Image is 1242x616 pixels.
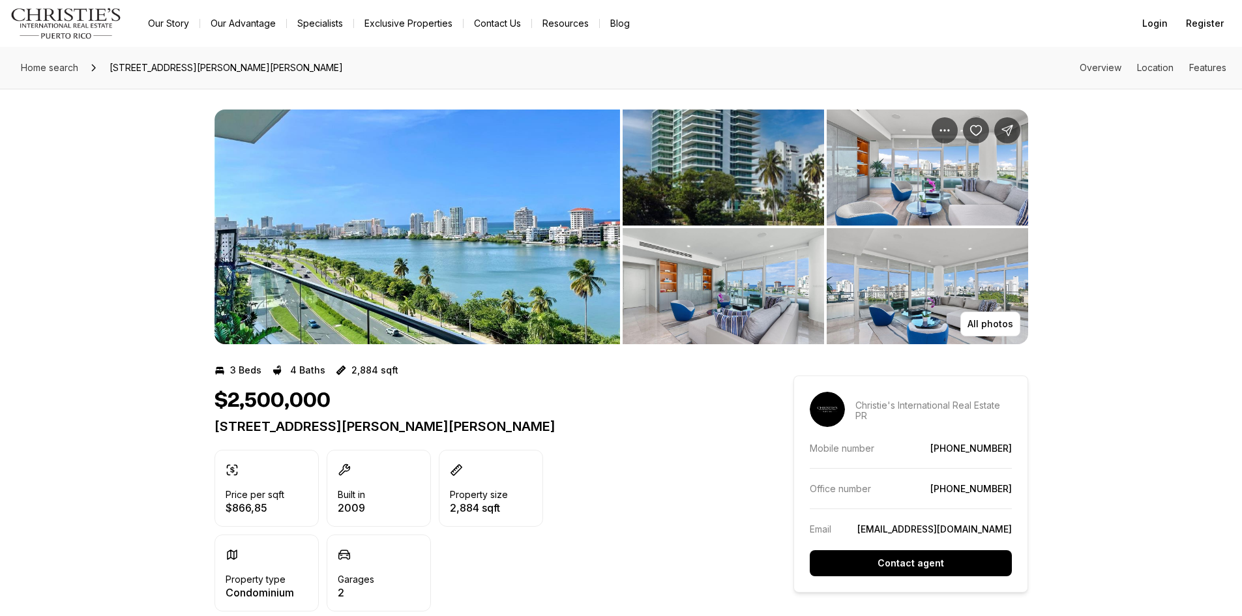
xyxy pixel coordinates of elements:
[960,312,1020,336] button: All photos
[930,483,1012,494] a: [PHONE_NUMBER]
[214,418,747,434] p: [STREET_ADDRESS][PERSON_NAME][PERSON_NAME]
[138,14,200,33] a: Our Story
[338,490,365,500] p: Built in
[857,523,1012,535] a: [EMAIL_ADDRESS][DOMAIN_NAME]
[230,365,261,375] p: 3 Beds
[810,523,831,535] p: Email
[600,14,640,33] a: Blog
[994,117,1020,143] button: Share Property: 555 Monserrate St. COSMOPOLITAN #802
[214,110,1028,344] div: Listing Photos
[963,117,989,143] button: Save Property: 555 Monserrate St. COSMOPOLITAN #802
[810,443,874,454] p: Mobile number
[450,503,508,513] p: 2,884 sqft
[214,110,620,344] button: View image gallery
[214,389,331,413] h1: $2,500,000
[226,587,294,598] p: Condominium
[338,574,374,585] p: Garages
[290,365,325,375] p: 4 Baths
[16,57,83,78] a: Home search
[1142,18,1168,29] span: Login
[932,117,958,143] button: Property options
[351,365,398,375] p: 2,884 sqft
[878,558,944,568] p: Contact agent
[226,490,284,500] p: Price per sqft
[200,14,286,33] a: Our Advantage
[338,587,374,598] p: 2
[226,574,286,585] p: Property type
[1137,62,1174,73] a: Skip to: Location
[450,490,508,500] p: Property size
[338,503,365,513] p: 2009
[1080,62,1121,73] a: Skip to: Overview
[827,110,1028,226] button: View image gallery
[1134,10,1175,37] button: Login
[532,14,599,33] a: Resources
[855,400,1012,421] p: Christie's International Real Estate PR
[1080,63,1226,73] nav: Page section menu
[21,62,78,73] span: Home search
[354,14,463,33] a: Exclusive Properties
[968,319,1013,329] p: All photos
[623,110,1028,344] li: 2 of 15
[623,228,824,344] button: View image gallery
[226,503,284,513] p: $866,85
[287,14,353,33] a: Specialists
[1186,18,1224,29] span: Register
[104,57,348,78] span: [STREET_ADDRESS][PERSON_NAME][PERSON_NAME]
[810,483,871,494] p: Office number
[810,550,1012,576] button: Contact agent
[272,360,325,381] button: 4 Baths
[1189,62,1226,73] a: Skip to: Features
[827,228,1028,344] button: View image gallery
[623,110,824,226] button: View image gallery
[1178,10,1232,37] button: Register
[930,443,1012,454] a: [PHONE_NUMBER]
[10,8,122,39] img: logo
[464,14,531,33] button: Contact Us
[214,110,620,344] li: 1 of 15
